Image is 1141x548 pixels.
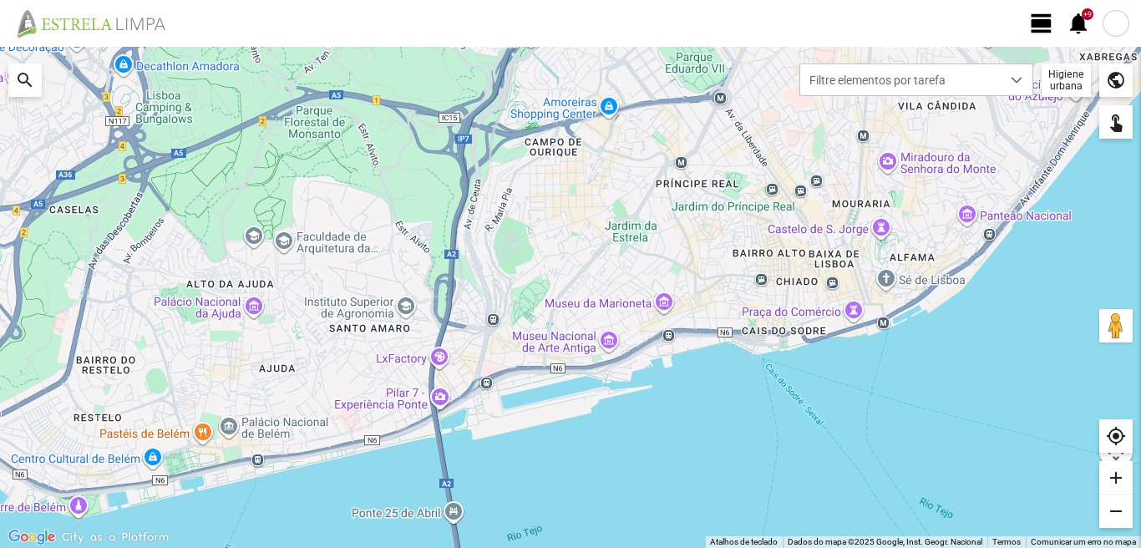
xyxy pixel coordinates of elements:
div: public [1099,63,1133,97]
div: dropdown trigger [1001,64,1033,95]
button: Atalhos de teclado [710,536,778,548]
div: my_location [1099,419,1133,453]
div: add [1099,461,1133,495]
a: Abrir esta área no Google Maps (abre uma nova janela) [4,526,59,548]
a: Comunicar um erro no mapa [1031,537,1136,546]
img: file [12,8,184,38]
span: Dados do mapa ©2025 Google, Inst. Geogr. Nacional [788,537,982,546]
button: Arraste o Pegman para o mapa para abrir o Street View [1099,309,1133,342]
a: Termos (abre num novo separador) [992,537,1021,546]
div: search [8,63,42,97]
span: notifications [1066,11,1091,36]
div: touch_app [1099,105,1133,139]
div: +9 [1082,8,1093,20]
div: remove [1099,495,1133,528]
span: Filtre elementos por tarefa [800,64,1001,95]
div: Higiene urbana [1042,63,1091,97]
img: Google [4,526,59,548]
span: view_day [1029,11,1054,36]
